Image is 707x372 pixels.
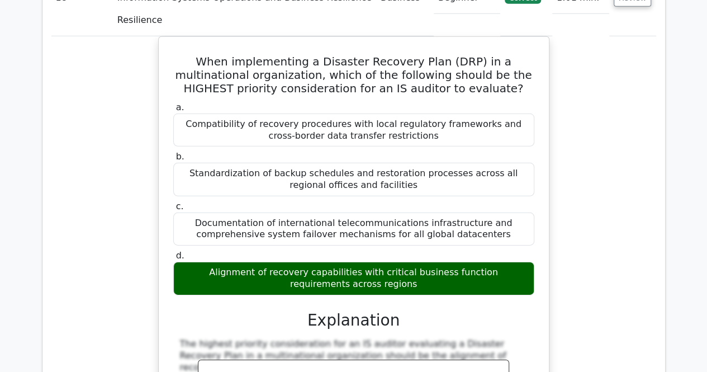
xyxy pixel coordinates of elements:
[176,151,184,162] span: b.
[176,102,184,112] span: a.
[176,201,184,211] span: c.
[173,114,534,147] div: Compatibility of recovery procedures with local regulatory frameworks and cross-border data trans...
[180,311,528,330] h3: Explanation
[173,262,534,295] div: Alignment of recovery capabilities with critical business function requirements across regions
[173,163,534,196] div: Standardization of backup schedules and restoration processes across all regional offices and fac...
[172,55,535,95] h5: When implementing a Disaster Recovery Plan (DRP) in a multinational organization, which of the fo...
[173,213,534,246] div: Documentation of international telecommunications infrastructure and comprehensive system failove...
[176,250,184,261] span: d.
